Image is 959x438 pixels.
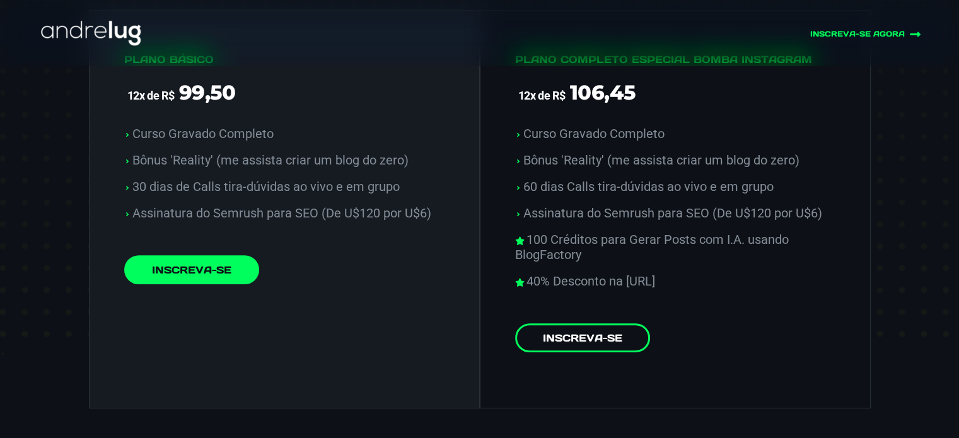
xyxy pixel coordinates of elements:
li: Curso Gravado Completo [515,126,823,141]
li: 30 dias de Calls tira-dúvidas ao vivo e em grupo [124,179,432,194]
li: 60 dias Calls tira-dúvidas ao vivo e em grupo [515,179,823,194]
li: Assinatura do Semrush para SEO (De U$120 por U$6) [124,205,432,221]
sup: 12x de R$ [518,89,566,102]
span: 99,50 [179,80,236,105]
sup: 12x de R$ [127,89,175,102]
li: Bônus 'Reality' (me assista criar um blog do zero) [124,153,432,168]
li: Assinatura do Semrush para SEO (De U$120 por U$6) [515,205,823,221]
li: 100 Créditos para Gerar Posts com I.A. usando BlogFactory [515,232,823,262]
span: 106,45 [570,80,636,105]
a: INSCREVA-SE AGORA [652,28,921,40]
a: Inscreva-se [124,255,259,284]
li: Bônus 'Reality' (me assista criar um blog do zero) [515,153,823,168]
li: 40% Desconto na [URL] [515,274,823,289]
li: Curso Gravado Completo [124,126,432,141]
a: Inscreva-se [515,323,650,352]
